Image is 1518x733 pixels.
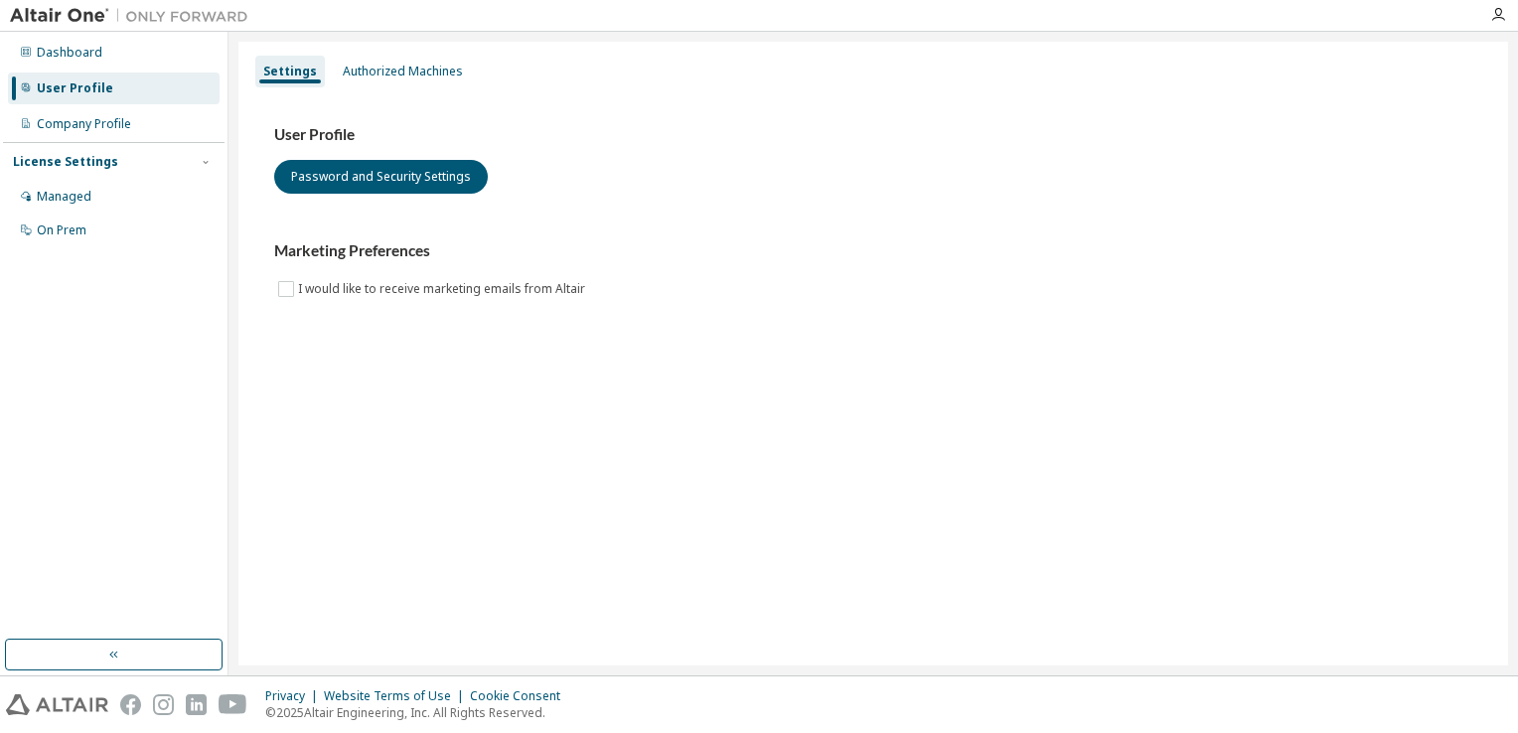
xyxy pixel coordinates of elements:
[37,189,91,205] div: Managed
[274,160,488,194] button: Password and Security Settings
[274,241,1472,261] h3: Marketing Preferences
[263,64,317,79] div: Settings
[298,277,589,301] label: I would like to receive marketing emails from Altair
[37,222,86,238] div: On Prem
[343,64,463,79] div: Authorized Machines
[274,125,1472,145] h3: User Profile
[153,694,174,715] img: instagram.svg
[120,694,141,715] img: facebook.svg
[265,688,324,704] div: Privacy
[6,694,108,715] img: altair_logo.svg
[186,694,207,715] img: linkedin.svg
[37,80,113,96] div: User Profile
[37,45,102,61] div: Dashboard
[324,688,470,704] div: Website Terms of Use
[470,688,572,704] div: Cookie Consent
[37,116,131,132] div: Company Profile
[13,154,118,170] div: License Settings
[265,704,572,721] p: © 2025 Altair Engineering, Inc. All Rights Reserved.
[10,6,258,26] img: Altair One
[219,694,247,715] img: youtube.svg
